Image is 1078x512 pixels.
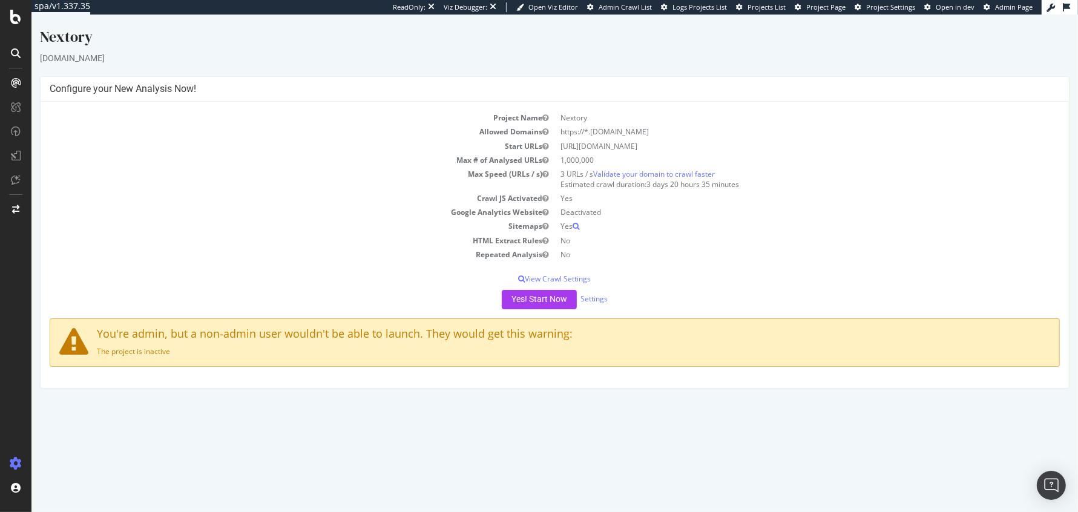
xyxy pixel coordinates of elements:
[995,2,1033,11] span: Admin Page
[524,139,1029,153] td: 1,000,000
[672,2,727,11] span: Logs Projects List
[524,205,1029,218] td: Yes
[28,313,1019,326] h4: You're admin, but a non-admin user wouldn't be able to launch. They would get this warning:
[924,2,974,12] a: Open in dev
[18,177,524,191] td: Crawl JS Activated
[587,2,652,12] a: Admin Crawl List
[524,233,1029,247] td: No
[8,12,1038,38] div: Nextory
[470,275,545,295] button: Yes! Start Now
[528,2,578,11] span: Open Viz Editor
[18,96,524,110] td: Project Name
[18,205,524,218] td: Sitemaps
[524,219,1029,233] td: No
[18,153,524,177] td: Max Speed (URLs / s)
[1037,471,1066,500] div: Open Intercom Messenger
[748,2,786,11] span: Projects List
[18,68,1028,80] h4: Configure your New Analysis Now!
[524,110,1029,124] td: https://*.[DOMAIN_NAME]
[18,139,524,153] td: Max # of Analysed URLs
[795,2,846,12] a: Project Page
[524,191,1029,205] td: Deactivated
[28,332,1019,342] p: The project is inactive
[524,125,1029,139] td: [URL][DOMAIN_NAME]
[18,259,1028,269] p: View Crawl Settings
[661,2,727,12] a: Logs Projects List
[524,96,1029,110] td: Nextory
[18,191,524,205] td: Google Analytics Website
[18,219,524,233] td: HTML Extract Rules
[516,2,578,12] a: Open Viz Editor
[616,165,708,175] span: 3 days 20 hours 35 minutes
[18,110,524,124] td: Allowed Domains
[562,154,684,165] a: Validate your domain to crawl faster
[524,153,1029,177] td: 3 URLs / s Estimated crawl duration:
[736,2,786,12] a: Projects List
[855,2,915,12] a: Project Settings
[984,2,1033,12] a: Admin Page
[936,2,974,11] span: Open in dev
[18,125,524,139] td: Start URLs
[18,233,524,247] td: Repeated Analysis
[599,2,652,11] span: Admin Crawl List
[866,2,915,11] span: Project Settings
[524,177,1029,191] td: Yes
[444,2,487,12] div: Viz Debugger:
[549,279,576,289] a: Settings
[8,38,1038,50] div: [DOMAIN_NAME]
[393,2,426,12] div: ReadOnly:
[806,2,846,11] span: Project Page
